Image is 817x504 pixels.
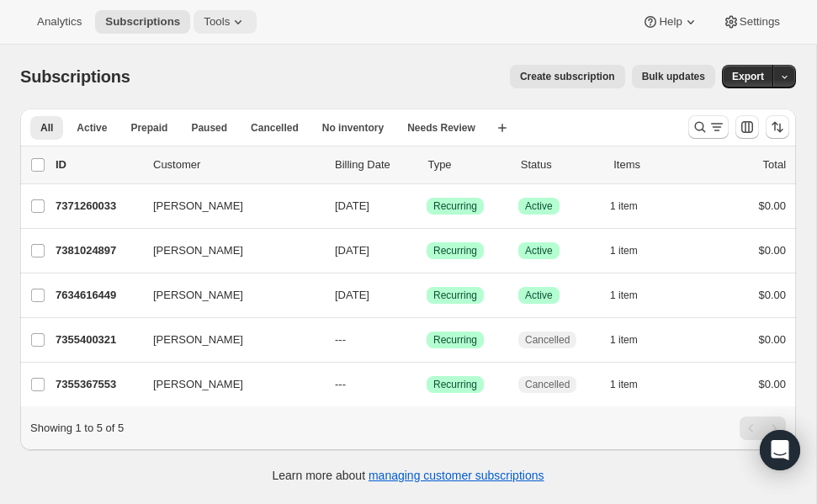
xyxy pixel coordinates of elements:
button: 1 item [610,194,656,218]
button: Settings [713,10,790,34]
span: [DATE] [335,199,369,212]
p: 7355400321 [56,332,140,348]
span: Active [525,199,553,213]
p: Billing Date [335,157,414,173]
div: Open Intercom Messenger [760,430,800,470]
span: $0.00 [758,378,786,390]
p: Total [763,157,786,173]
span: [DATE] [335,244,369,257]
div: Items [613,157,692,173]
div: 7381024897[PERSON_NAME][DATE]SuccessRecurringSuccessActive1 item$0.00 [56,239,786,263]
button: Analytics [27,10,92,34]
button: [PERSON_NAME] [143,326,311,353]
p: 7371260033 [56,198,140,215]
span: Prepaid [130,121,167,135]
button: [PERSON_NAME] [143,193,311,220]
span: --- [335,378,346,390]
span: $0.00 [758,289,786,301]
button: Help [632,10,708,34]
span: Needs Review [407,121,475,135]
p: 7355367553 [56,376,140,393]
p: Status [521,157,600,173]
span: Bulk updates [642,70,705,83]
span: Recurring [433,333,477,347]
p: Showing 1 to 5 of 5 [30,420,124,437]
span: Cancelled [525,378,570,391]
p: Customer [153,157,321,173]
span: Create subscription [520,70,615,83]
button: Tools [194,10,257,34]
span: [PERSON_NAME] [153,287,243,304]
span: Tools [204,15,230,29]
button: Create new view [489,116,516,140]
span: [PERSON_NAME] [153,242,243,259]
p: ID [56,157,140,173]
a: managing customer subscriptions [369,469,544,482]
span: Paused [191,121,227,135]
button: Customize table column order and visibility [735,115,759,139]
span: Active [77,121,107,135]
span: No inventory [322,121,384,135]
div: 7634616449[PERSON_NAME][DATE]SuccessRecurringSuccessActive1 item$0.00 [56,284,786,307]
span: Help [659,15,682,29]
button: Sort the results [766,115,789,139]
nav: Pagination [740,416,786,440]
span: [DATE] [335,289,369,301]
span: Recurring [433,244,477,257]
span: Cancelled [251,121,299,135]
span: Export [732,70,764,83]
span: All [40,121,53,135]
span: Recurring [433,289,477,302]
button: Create subscription [510,65,625,88]
p: 7634616449 [56,287,140,304]
span: 1 item [610,199,638,213]
button: [PERSON_NAME] [143,371,311,398]
span: Active [525,289,553,302]
span: Recurring [433,199,477,213]
span: $0.00 [758,244,786,257]
button: [PERSON_NAME] [143,237,311,264]
span: Cancelled [525,333,570,347]
span: 1 item [610,289,638,302]
p: 7381024897 [56,242,140,259]
span: 1 item [610,333,638,347]
button: Search and filter results [688,115,729,139]
button: Export [722,65,774,88]
button: 1 item [610,284,656,307]
span: 1 item [610,378,638,391]
button: [PERSON_NAME] [143,282,311,309]
span: --- [335,333,346,346]
div: 7371260033[PERSON_NAME][DATE]SuccessRecurringSuccessActive1 item$0.00 [56,194,786,218]
div: Type [427,157,507,173]
span: Subscriptions [20,67,130,86]
button: 1 item [610,328,656,352]
button: Bulk updates [632,65,715,88]
span: $0.00 [758,199,786,212]
span: [PERSON_NAME] [153,198,243,215]
span: Recurring [433,378,477,391]
span: $0.00 [758,333,786,346]
button: 1 item [610,373,656,396]
span: [PERSON_NAME] [153,376,243,393]
button: 1 item [610,239,656,263]
span: [PERSON_NAME] [153,332,243,348]
span: 1 item [610,244,638,257]
span: Settings [740,15,780,29]
span: Subscriptions [105,15,180,29]
p: Learn more about [273,467,544,484]
button: Subscriptions [95,10,190,34]
span: Active [525,244,553,257]
div: 7355400321[PERSON_NAME]---SuccessRecurringCancelled1 item$0.00 [56,328,786,352]
div: 7355367553[PERSON_NAME]---SuccessRecurringCancelled1 item$0.00 [56,373,786,396]
span: Analytics [37,15,82,29]
div: IDCustomerBilling DateTypeStatusItemsTotal [56,157,786,173]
